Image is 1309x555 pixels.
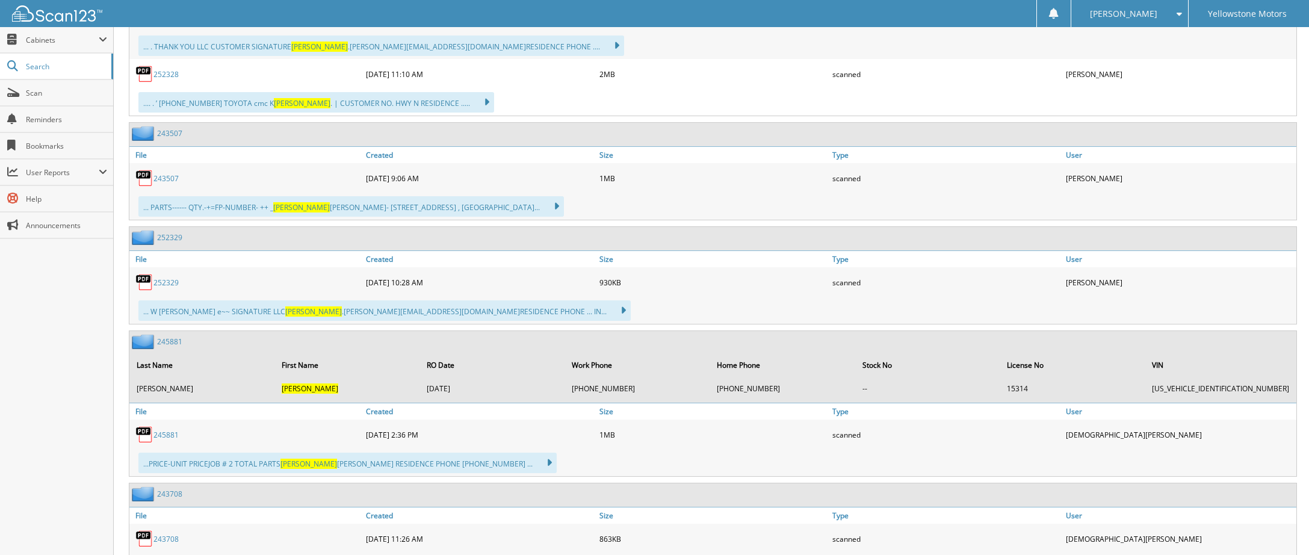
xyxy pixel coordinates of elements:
div: .... . ’ [PHONE_NUMBER] TOYOTA cmc K . | CUSTOMER NO. HWY N RESIDENCE ..... [138,92,494,113]
div: scanned [829,62,1063,86]
a: 243708 [153,534,179,544]
th: First Name [276,353,419,377]
div: [DEMOGRAPHIC_DATA][PERSON_NAME] [1063,527,1296,551]
span: Cabinets [26,35,99,45]
div: 930KB [596,270,830,294]
div: 863KB [596,527,830,551]
iframe: Chat Widget [1249,497,1309,555]
span: Search [26,61,105,72]
div: [DEMOGRAPHIC_DATA][PERSON_NAME] [1063,423,1296,447]
a: 243507 [157,128,182,138]
td: [PERSON_NAME] [131,379,274,398]
div: scanned [829,527,1063,551]
div: 2MB [596,62,830,86]
a: User [1063,147,1296,163]
img: folder2.png [132,334,157,349]
span: [PERSON_NAME] [280,459,337,469]
a: Type [829,507,1063,524]
a: 252329 [157,232,182,243]
span: Scan [26,88,107,98]
a: User [1063,403,1296,420]
a: 252329 [153,277,179,288]
div: [DATE] 11:26 AM [363,527,596,551]
td: [PHONE_NUMBER] [711,379,855,398]
a: Type [829,403,1063,420]
a: Type [829,147,1063,163]
img: folder2.png [132,126,157,141]
span: Reminders [26,114,107,125]
span: Help [26,194,107,204]
a: Created [363,507,596,524]
a: File [129,251,363,267]
span: [PERSON_NAME] [1090,10,1157,17]
a: File [129,507,363,524]
div: ... W [PERSON_NAME] e~~ SIGNATURE LLC .[PERSON_NAME][EMAIL_ADDRESS][DOMAIN_NAME] RESIDENCE PHONE ... [138,300,631,321]
div: [DATE] 11:10 AM [363,62,596,86]
a: 252328 [153,69,179,79]
div: scanned [829,270,1063,294]
a: 243507 [153,173,179,184]
div: [PERSON_NAME] [1063,270,1296,294]
div: [DATE] 9:06 AM [363,166,596,190]
div: [DATE] 10:28 AM [363,270,596,294]
a: Created [363,403,596,420]
a: Created [363,251,596,267]
span: User Reports [26,167,99,178]
div: [PERSON_NAME] [1063,166,1296,190]
img: PDF.png [135,273,153,291]
a: Size [596,147,830,163]
div: ... PARTS------ QTY.-+=FP-NUMBER- ++ _ [PERSON_NAME]- [STREET_ADDRESS] , [GEOGRAPHIC_DATA]... [138,196,564,217]
span: Bookmarks [26,141,107,151]
a: User [1063,251,1296,267]
a: User [1063,507,1296,524]
a: Created [363,147,596,163]
span: [PERSON_NAME] [273,202,330,212]
th: VIN [1146,353,1295,377]
th: Home Phone [711,353,855,377]
img: scan123-logo-white.svg [12,5,102,22]
span: Announcements [26,220,107,231]
a: 245881 [153,430,179,440]
img: PDF.png [135,65,153,83]
img: folder2.png [132,486,157,501]
a: Size [596,251,830,267]
td: 15314 [1001,379,1145,398]
div: [DATE] 2:36 PM [363,423,596,447]
img: PDF.png [135,426,153,444]
a: Size [596,403,830,420]
a: 243708 [157,489,182,499]
th: Stock No [856,353,1000,377]
a: File [129,147,363,163]
span: [PERSON_NAME] [285,306,342,317]
span: [PERSON_NAME] [282,383,338,394]
div: scanned [829,166,1063,190]
span: [PERSON_NAME] [274,98,330,108]
td: [PHONE_NUMBER] [566,379,710,398]
img: PDF.png [135,530,153,548]
td: [US_VEHICLE_IDENTIFICATION_NUMBER] [1146,379,1295,398]
a: Type [829,251,1063,267]
td: -- [856,379,1000,398]
th: Work Phone [566,353,710,377]
th: RO Date [421,353,565,377]
img: folder2.png [132,230,157,245]
div: scanned [829,423,1063,447]
img: PDF.png [135,169,153,187]
a: Size [596,507,830,524]
td: [DATE] [421,379,565,398]
th: Last Name [131,353,274,377]
a: File [129,403,363,420]
th: License No [1001,353,1145,377]
a: 245881 [157,336,182,347]
div: 1MB [596,423,830,447]
span: Yellowstone Motors [1208,10,1287,17]
div: [PERSON_NAME] [1063,62,1296,86]
div: 1MB [596,166,830,190]
div: ... . THANK YOU LLC CUSTOMER SIGNATURE .[PERSON_NAME][EMAIL_ADDRESS][DOMAIN_NAME] RESIDENCE PHONE... [138,36,624,56]
span: [PERSON_NAME] [291,42,348,52]
div: ...PRICE-UNIT PRICEJOB # 2 TOTAL PARTS [PERSON_NAME] RESIDENCE PHONE [PHONE_NUMBER] ... [138,453,557,473]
